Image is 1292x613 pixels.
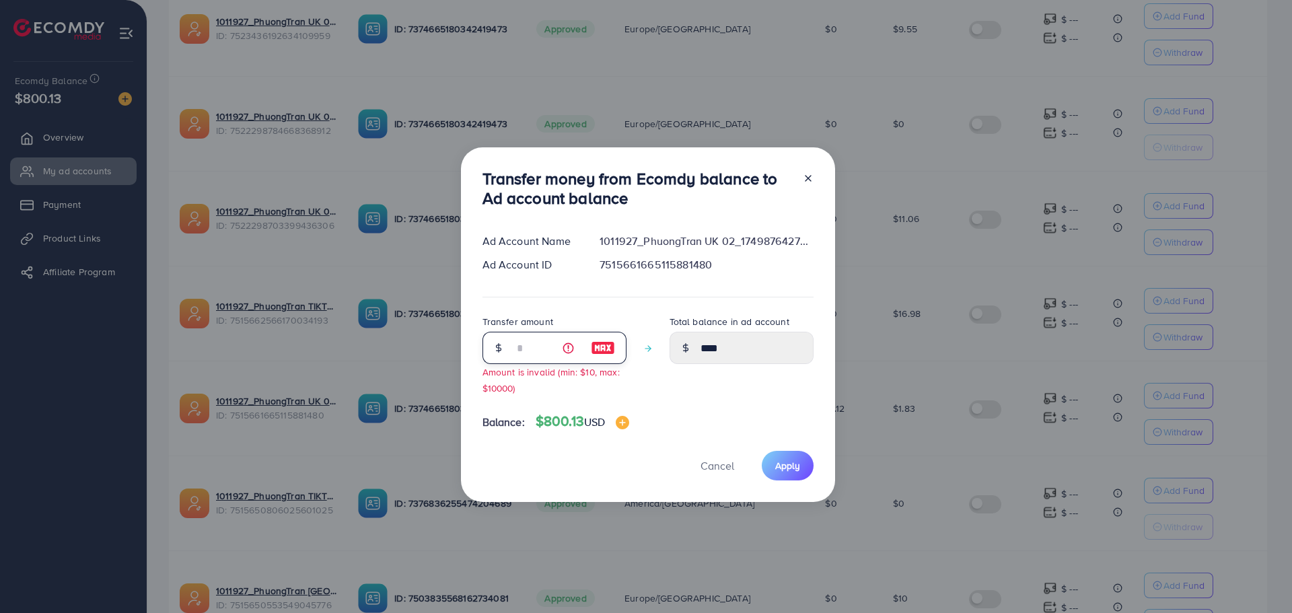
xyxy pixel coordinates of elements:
div: 7515661665115881480 [589,257,824,273]
div: Ad Account ID [472,257,589,273]
button: Cancel [684,451,751,480]
iframe: Chat [1235,552,1282,603]
img: image [591,340,615,356]
h4: $800.13 [536,413,630,430]
img: image [616,416,629,429]
label: Transfer amount [482,315,553,328]
div: Ad Account Name [472,233,589,249]
button: Apply [762,451,814,480]
span: Apply [775,459,800,472]
span: Cancel [701,458,734,473]
div: 1011927_PhuongTran UK 02_1749876427087 [589,233,824,249]
span: USD [584,414,605,429]
h3: Transfer money from Ecomdy balance to Ad account balance [482,169,792,208]
small: Amount is invalid (min: $10, max: $10000) [482,365,620,394]
span: Balance: [482,414,525,430]
label: Total balance in ad account [670,315,789,328]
